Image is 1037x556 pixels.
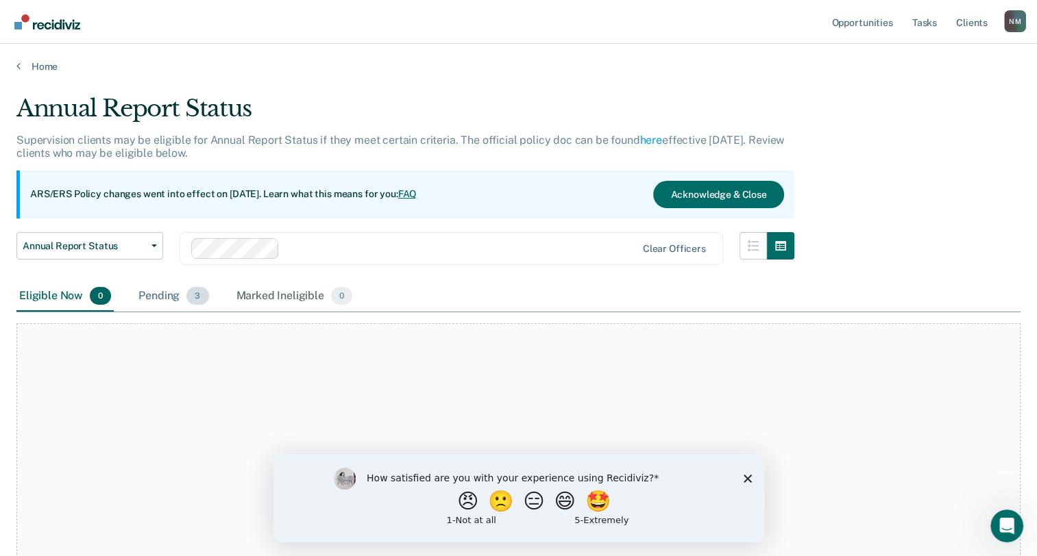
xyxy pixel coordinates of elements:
[16,94,794,134] div: Annual Report Status
[268,482,770,511] div: At this time, there are no clients who are Eligible Now. Please navigate to one of the other tabs.
[331,287,352,305] span: 0
[186,287,208,305] span: 3
[990,509,1023,542] iframe: Intercom live chat
[136,281,211,312] div: Pending3
[398,188,417,199] a: FAQ
[23,240,146,252] span: Annual Report Status
[16,134,784,160] p: Supervision clients may be eligible for Annual Report Status if they meet certain criteria. The o...
[30,188,417,201] p: ARS/ERS Policy changes went into effect on [DATE]. Learn what this means for you:
[16,60,1021,73] a: Home
[1004,10,1026,32] div: N M
[16,281,114,312] div: Eligible Now0
[1004,10,1026,32] button: Profile dropdown button
[643,243,706,255] div: Clear officers
[653,181,783,208] button: Acknowledge & Close
[234,281,356,312] div: Marked Ineligible0
[14,14,80,29] img: Recidiviz
[273,454,764,542] iframe: Survey by Kim from Recidiviz
[90,287,111,305] span: 0
[16,232,163,260] button: Annual Report Status
[640,134,662,147] a: here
